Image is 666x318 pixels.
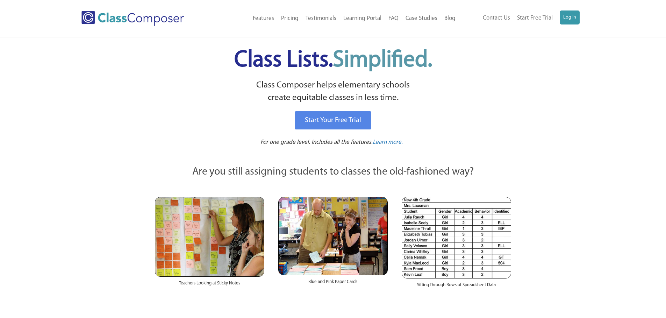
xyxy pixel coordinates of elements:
a: Testimonials [302,11,340,26]
a: Contact Us [479,10,514,26]
span: Start Your Free Trial [305,117,361,124]
span: For one grade level. Includes all the features. [260,139,373,145]
span: Learn more. [373,139,403,145]
a: Start Your Free Trial [295,111,371,129]
nav: Header Menu [459,10,580,26]
a: Learning Portal [340,11,385,26]
div: Sifting Through Rows of Spreadsheet Data [402,278,511,295]
p: Class Composer helps elementary schools create equitable classes in less time. [154,79,513,105]
a: Pricing [278,11,302,26]
div: Teachers Looking at Sticky Notes [155,277,264,294]
img: Class Composer [81,11,184,26]
div: Blue and Pink Paper Cards [278,275,388,292]
nav: Header Menu [213,11,459,26]
a: Blog [441,11,459,26]
img: Blue and Pink Paper Cards [278,197,388,275]
span: Simplified. [333,49,432,72]
span: Class Lists. [234,49,432,72]
a: Case Studies [402,11,441,26]
a: Start Free Trial [514,10,556,26]
a: Log In [560,10,580,24]
p: Are you still assigning students to classes the old-fashioned way? [155,164,511,180]
a: FAQ [385,11,402,26]
img: Teachers Looking at Sticky Notes [155,197,264,277]
img: Spreadsheets [402,197,511,278]
a: Features [249,11,278,26]
a: Learn more. [373,138,403,147]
